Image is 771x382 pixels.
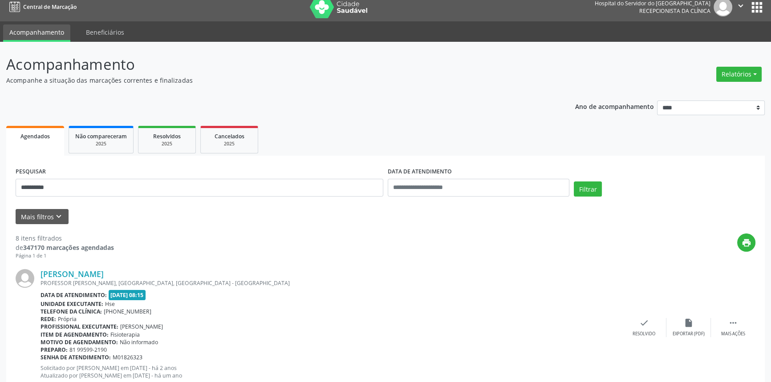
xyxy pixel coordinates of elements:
[23,3,77,11] span: Central de Marcação
[737,233,755,252] button: print
[75,133,127,140] span: Não compareceram
[716,67,762,82] button: Relatórios
[113,354,142,361] span: M01826323
[120,338,158,346] span: Não informado
[16,243,114,252] div: de
[75,141,127,147] div: 2025
[575,101,654,112] p: Ano de acompanhamento
[633,331,655,337] div: Resolvido
[104,308,151,315] span: [PHONE_NUMBER]
[41,315,56,323] b: Rede:
[215,133,244,140] span: Cancelados
[16,269,34,288] img: img
[721,331,745,337] div: Mais ações
[6,53,537,76] p: Acompanhamento
[684,318,694,328] i: insert_drive_file
[16,209,69,225] button: Mais filtroskeyboard_arrow_down
[207,141,252,147] div: 2025
[41,308,102,315] b: Telefone da clínica:
[639,318,649,328] i: check
[41,300,103,308] b: Unidade executante:
[41,279,622,287] div: PROFESSOR [PERSON_NAME], [GEOGRAPHIC_DATA], [GEOGRAPHIC_DATA] - [GEOGRAPHIC_DATA]
[728,318,738,328] i: 
[16,252,114,260] div: Página 1 de 1
[54,212,64,221] i: keyboard_arrow_down
[16,233,114,243] div: 8 itens filtrados
[41,331,109,338] b: Item de agendamento:
[105,300,115,308] span: Hse
[80,24,130,40] a: Beneficiários
[742,238,751,248] i: print
[41,338,118,346] b: Motivo de agendamento:
[41,346,68,354] b: Preparo:
[153,133,181,140] span: Resolvidos
[58,315,77,323] span: Própria
[574,181,602,197] button: Filtrar
[16,165,46,179] label: PESQUISAR
[23,243,114,252] strong: 347170 marcações agendadas
[110,331,140,338] span: Fisioterapia
[41,291,107,299] b: Data de atendimento:
[388,165,452,179] label: DATA DE ATENDIMENTO
[41,354,111,361] b: Senha de atendimento:
[3,24,70,42] a: Acompanhamento
[673,331,705,337] div: Exportar (PDF)
[41,323,118,330] b: Profissional executante:
[639,7,710,15] span: Recepcionista da clínica
[145,141,189,147] div: 2025
[6,76,537,85] p: Acompanhe a situação das marcações correntes e finalizadas
[736,1,746,11] i: 
[69,346,107,354] span: 81 99599-2190
[20,133,50,140] span: Agendados
[41,364,622,379] p: Solicitado por [PERSON_NAME] em [DATE] - há 2 anos Atualizado por [PERSON_NAME] em [DATE] - há um...
[41,269,104,279] a: [PERSON_NAME]
[120,323,163,330] span: [PERSON_NAME]
[109,290,146,300] span: [DATE] 08:15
